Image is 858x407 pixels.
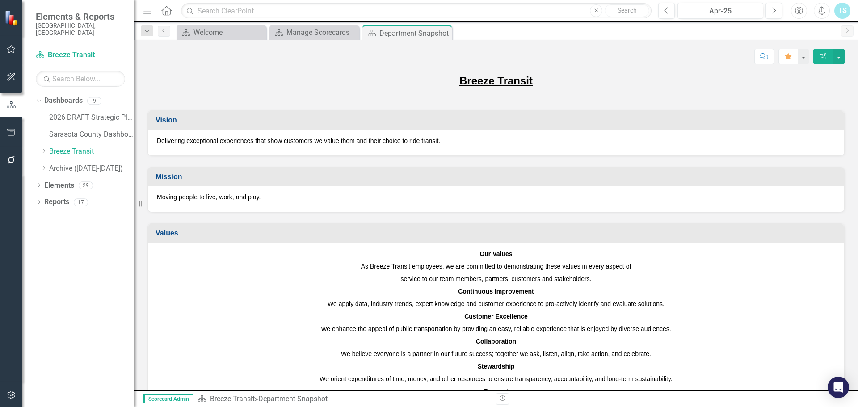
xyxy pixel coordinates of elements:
[4,10,20,26] img: ClearPoint Strategy
[198,394,489,404] div: »
[49,130,134,140] a: Sarasota County Dashboard
[156,229,840,237] h3: Values
[143,394,193,403] span: Scorecard Admin
[681,6,760,17] div: Apr-25
[157,193,835,201] p: Moving people to live, work, and play.
[157,260,835,273] p: As Breeze Transit employees, we are committed to demonstrating these values in every aspect of
[157,273,835,285] p: service to our team members, partners, customers and stakeholders.
[157,323,835,335] p: We enhance the appeal of public transportation by providing an easy, reliable experience that is ...
[618,7,637,14] span: Search
[458,288,534,295] strong: Continuous Improvement
[44,197,69,207] a: Reports
[49,164,134,174] a: Archive ([DATE]-[DATE])
[36,22,125,37] small: [GEOGRAPHIC_DATA], [GEOGRAPHIC_DATA]
[464,313,528,320] strong: Customer Excellence
[157,373,835,385] p: We orient expenditures of time, money, and other resources to ensure transparency, accountability...
[379,28,450,39] div: Department Snapshot
[484,388,508,395] strong: Respect
[44,180,74,191] a: Elements
[272,27,357,38] a: Manage Scorecards
[156,116,840,124] h3: Vision
[157,298,835,310] p: We apply data, industry trends, expert knowledge and customer experience to pro-actively identify...
[193,27,264,38] div: Welcome
[79,181,93,189] div: 29
[74,198,88,206] div: 17
[156,173,840,181] h3: Mission
[258,394,328,403] div: Department Snapshot
[49,113,134,123] a: 2026 DRAFT Strategic Plan
[181,3,652,19] input: Search ClearPoint...
[44,96,83,106] a: Dashboards
[179,27,264,38] a: Welcome
[49,147,134,157] a: Breeze Transit
[834,3,850,19] button: TS
[459,75,533,87] u: Breeze Transit
[157,348,835,360] p: We believe everyone is a partner in our future success; together we ask, listen, align, take acti...
[477,363,514,370] strong: Stewardship
[36,11,125,22] span: Elements & Reports
[87,97,101,105] div: 9
[36,50,125,60] a: Breeze Transit
[157,136,835,145] p: Delivering exceptional experiences that show customers we value them and their choice to ride tra...
[36,71,125,87] input: Search Below...
[476,338,516,345] strong: Collaboration
[286,27,357,38] div: Manage Scorecards
[479,250,512,257] strong: Our Values
[828,377,849,398] div: Open Intercom Messenger
[677,3,763,19] button: Apr-25
[605,4,649,17] button: Search
[210,394,255,403] a: Breeze Transit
